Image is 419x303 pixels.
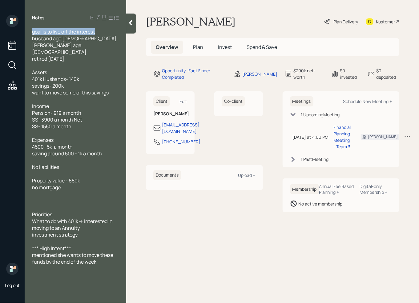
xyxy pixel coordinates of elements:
[162,138,200,145] div: [PHONE_NUMBER]
[146,15,236,28] h1: [PERSON_NAME]
[162,67,226,80] div: Opportunity · Fact Finder Completed
[153,111,187,117] h6: [PERSON_NAME]
[153,170,181,180] h6: Documents
[293,67,324,80] div: $290k net-worth
[32,211,114,238] span: Priorities What to do with 401k-> interested in moving to an Annuity investment strategy
[290,184,319,194] h6: Membership
[301,156,329,162] div: 1 Past Meeting
[156,44,178,50] span: Overview
[179,98,187,104] div: Edit
[238,172,256,178] div: Upload +
[32,28,117,62] span: goal is to live off the interest husband age [DEMOGRAPHIC_DATA] [PERSON_NAME] age [DEMOGRAPHIC_DA...
[360,183,392,195] div: Digital-only Membership +
[153,96,170,106] h6: Client
[292,134,329,140] div: [DATE] at 4:00 PM
[6,263,18,275] img: retirable_logo.png
[218,44,232,50] span: Invest
[299,201,343,207] div: No active membership
[5,282,20,288] div: Log out
[32,103,82,130] span: Income Pension- 919 a month SS- 3900 a month Net SS- 1550 a month
[301,111,340,118] div: 1 Upcoming Meeting
[222,96,245,106] h6: Co-client
[32,137,102,157] span: Expenses 4500- 5k a month saving around 500 - 1k a month
[32,164,59,170] span: No liabilities
[247,44,277,50] span: Spend & Save
[32,252,114,265] span: mentioned she wants to move these funds by the end of the week
[368,134,398,140] div: [PERSON_NAME]
[340,67,360,80] div: $0 invested
[343,98,392,104] div: Schedule New Meeting +
[333,18,358,25] div: Plan Delivery
[32,69,109,96] span: Assets 401k Husbands- 140k savings- 200k want to move some of this savings
[242,71,277,77] div: [PERSON_NAME]
[319,183,355,195] div: Annual Fee Based Planning +
[290,96,313,106] h6: Meetings
[193,44,203,50] span: Plan
[32,15,45,21] label: Notes
[334,124,351,150] div: Financial Planning Meeting - Team 3
[376,67,399,80] div: $0 deposited
[376,18,395,25] div: Kustomer
[32,177,80,191] span: Property value - 650k no mortgage
[162,122,199,134] div: [EMAIL_ADDRESS][DOMAIN_NAME]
